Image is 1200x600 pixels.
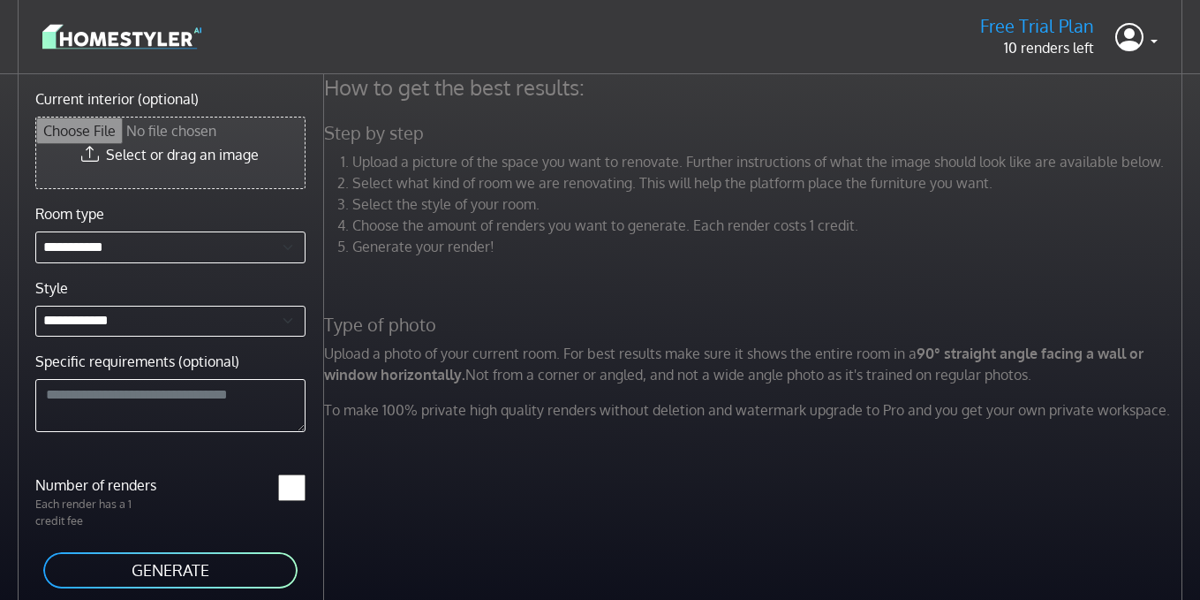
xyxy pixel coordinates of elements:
[352,172,1187,194] li: Select what kind of room we are renovating. This will help the platform place the furniture you w...
[352,215,1187,236] li: Choose the amount of renders you want to generate. Each render costs 1 credit.
[980,37,1094,58] p: 10 renders left
[313,399,1197,421] p: To make 100% private high quality renders without deletion and watermark upgrade to Pro and you g...
[35,351,239,372] label: Specific requirements (optional)
[352,236,1187,257] li: Generate your render!
[313,314,1197,336] h5: Type of photo
[35,203,104,224] label: Room type
[42,21,201,52] img: logo-3de290ba35641baa71223ecac5eacb59cb85b4c7fdf211dc9aaecaaee71ea2f8.svg
[42,551,299,590] button: GENERATE
[25,496,170,529] p: Each render has a 1 credit fee
[35,277,68,299] label: Style
[313,122,1197,144] h5: Step by step
[352,194,1187,215] li: Select the style of your room.
[980,15,1094,37] h5: Free Trial Plan
[324,345,1143,384] strong: 90° straight angle facing a wall or window horizontally.
[313,343,1197,385] p: Upload a photo of your current room. For best results make sure it shows the entire room in a Not...
[25,475,170,496] label: Number of renders
[35,88,199,110] label: Current interior (optional)
[313,74,1197,101] h4: How to get the best results:
[352,151,1187,172] li: Upload a picture of the space you want to renovate. Further instructions of what the image should...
